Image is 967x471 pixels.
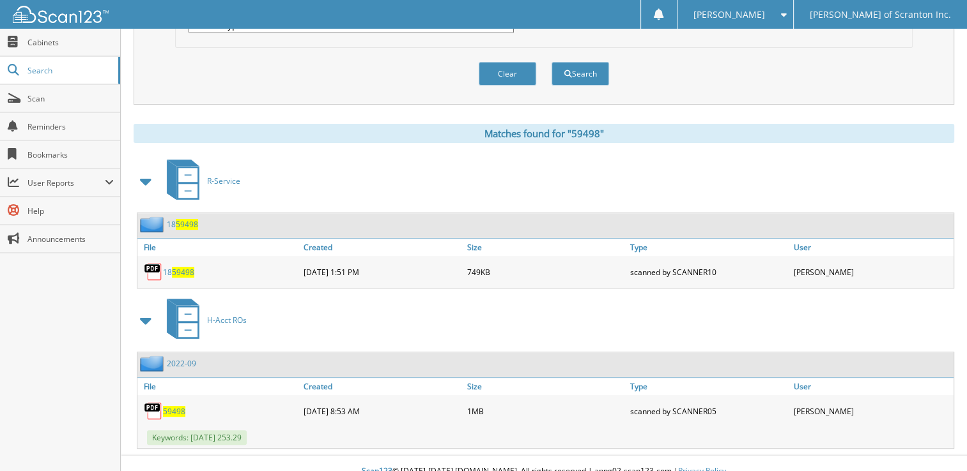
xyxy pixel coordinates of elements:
div: scanned by SCANNER05 [627,398,790,424]
span: 59498 [176,219,198,230]
div: 1MB [464,398,627,424]
a: Created [300,239,463,256]
span: Announcements [27,234,114,244]
span: 59498 [172,267,194,278]
span: Cabinets [27,37,114,48]
a: 2022-09 [167,358,196,369]
span: Bookmarks [27,149,114,160]
a: User [791,239,954,256]
div: [PERSON_NAME] [791,398,954,424]
img: folder2.png [140,355,167,371]
span: Reminders [27,121,114,132]
a: Created [300,378,463,395]
iframe: Chat Widget [903,410,967,471]
a: User [791,378,954,395]
a: File [137,378,300,395]
span: [PERSON_NAME] of Scranton Inc. [810,11,951,19]
a: Size [464,239,627,256]
a: R-Service [159,156,240,206]
a: Type [627,378,790,395]
span: R-Service [207,176,240,186]
a: 59498 [163,406,185,417]
div: 749KB [464,259,627,285]
div: scanned by SCANNER10 [627,259,790,285]
a: File [137,239,300,256]
button: Clear [479,62,536,86]
div: Matches found for "59498" [134,124,954,143]
img: PDF.png [144,401,163,421]
div: [DATE] 8:53 AM [300,398,463,424]
a: 1859498 [167,219,198,230]
div: [PERSON_NAME] [791,259,954,285]
a: 1859498 [163,267,194,278]
span: User Reports [27,177,105,188]
img: folder2.png [140,216,167,232]
div: [DATE] 1:51 PM [300,259,463,285]
a: Type [627,239,790,256]
button: Search [552,62,609,86]
a: H-Acct ROs [159,295,247,345]
span: Scan [27,93,114,104]
span: Keywords: [DATE] 253.29 [147,430,247,445]
span: Search [27,65,112,76]
span: [PERSON_NAME] [693,11,765,19]
img: PDF.png [144,262,163,281]
span: Help [27,206,114,216]
a: Size [464,378,627,395]
span: H-Acct ROs [207,315,247,325]
img: scan123-logo-white.svg [13,6,109,23]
